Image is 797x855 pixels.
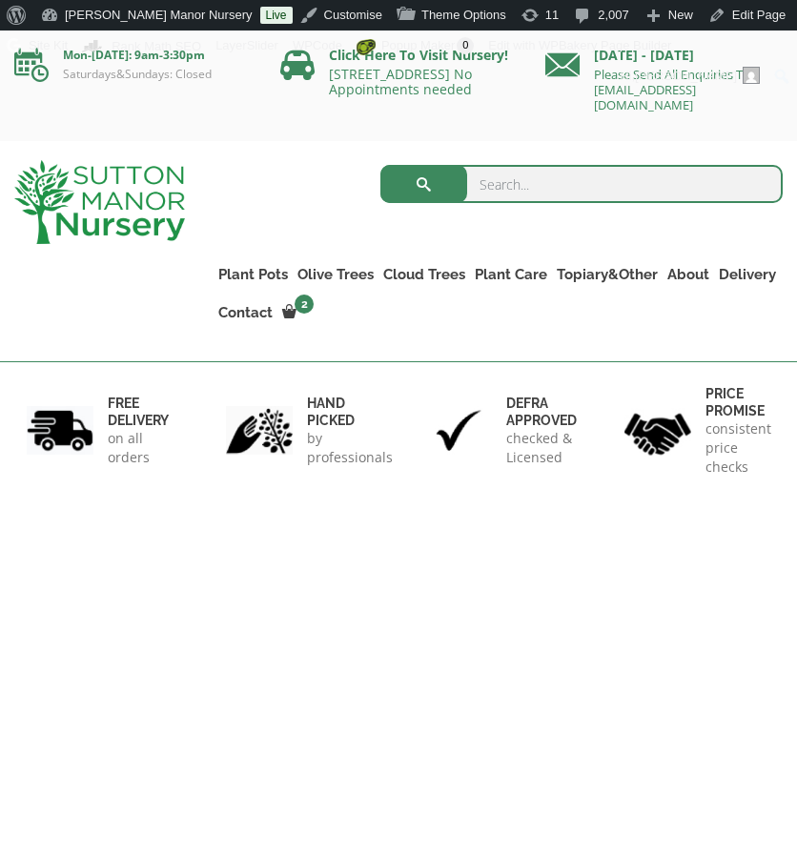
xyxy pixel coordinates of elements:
p: checked & Licensed [506,429,577,467]
a: Please Send All Enquiries To: [EMAIL_ADDRESS][DOMAIN_NAME] [594,66,753,113]
a: About [663,261,714,288]
a: Olive Trees [293,261,378,288]
span: Site Kit [29,38,68,52]
p: by professionals [307,429,393,467]
a: 2 [277,299,319,326]
a: [STREET_ADDRESS] No Appointments needed [329,65,472,98]
a: WPCode [286,31,350,61]
img: 1.jpg [27,406,93,455]
a: Plant Pots [214,261,293,288]
a: Plant Care [470,261,552,288]
span: 0 [457,37,474,54]
a: Live [260,7,293,24]
span: Rank Math SEO [112,39,201,53]
a: Popup Maker [350,31,481,61]
img: 4.jpg [624,401,691,459]
span: 2 [295,295,314,314]
a: Rank Math Dashboard [75,31,209,61]
a: Contact [214,299,277,326]
h6: FREE DELIVERY [108,395,173,429]
h6: Price promise [705,385,771,419]
a: Delivery [714,261,781,288]
a: LayerSlider [209,31,286,61]
p: consistent price checks [705,419,771,477]
a: Edit with WPBakery Page Builder [481,31,679,61]
h6: Defra approved [506,395,577,429]
img: 3.jpg [425,406,492,455]
a: Cloud Trees [378,261,470,288]
img: 2.jpg [226,406,293,455]
p: on all orders [108,429,173,467]
a: Hi, [613,61,767,92]
h6: hand picked [307,395,393,429]
span: [PERSON_NAME] [635,69,737,83]
p: Saturdays&Sundays: Closed [14,67,252,82]
a: Topiary&Other [552,261,663,288]
input: Search... [380,165,783,203]
img: logo [14,160,185,244]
